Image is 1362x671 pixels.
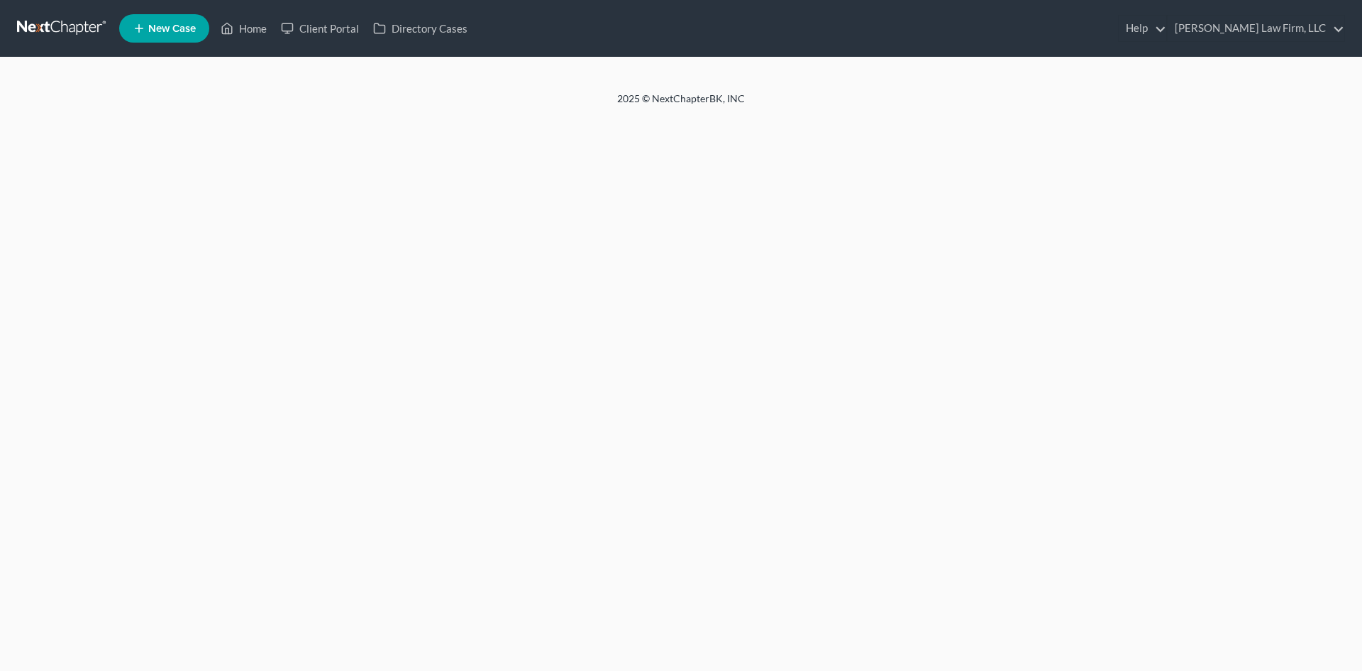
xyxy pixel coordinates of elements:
new-legal-case-button: New Case [119,14,209,43]
a: Client Portal [274,16,366,41]
a: Directory Cases [366,16,475,41]
a: [PERSON_NAME] Law Firm, LLC [1168,16,1344,41]
div: 2025 © NextChapterBK, INC [277,92,1085,117]
a: Home [214,16,274,41]
a: Help [1119,16,1166,41]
